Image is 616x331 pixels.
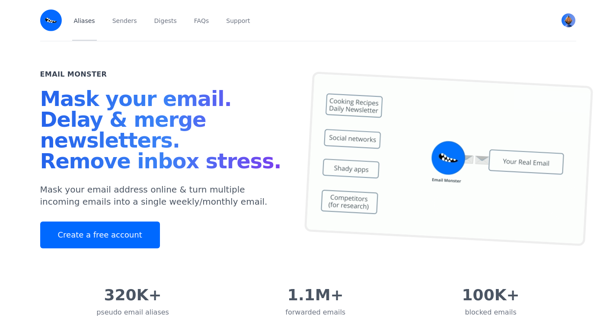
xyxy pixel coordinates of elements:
img: Email Monster [40,10,62,31]
button: User menu [561,13,576,28]
div: pseudo email aliases [96,307,169,318]
div: blocked emails [462,307,520,318]
div: forwarded emails [285,307,345,318]
div: 320K+ [96,286,169,304]
div: 1.1M+ [285,286,345,304]
h1: Mask your email. Delay & merge newsletters. Remove inbox stress. [40,88,287,175]
img: Wicked's Avatar [562,13,575,27]
a: Create a free account [40,222,160,248]
img: temp mail, free temporary mail, Temporary Email [304,71,593,246]
div: 100K+ [462,286,520,304]
p: Mask your email address online & turn multiple incoming emails into a single weekly/monthly email. [40,183,287,208]
h2: Email Monster [40,69,107,80]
